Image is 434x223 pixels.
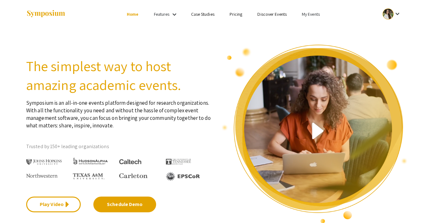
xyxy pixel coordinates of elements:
img: Carleton [119,173,148,178]
img: Northwestern [26,174,58,177]
img: Texas A&M University [73,173,104,180]
img: EPSCOR [166,172,201,181]
p: Symposium is an all-in-one events platform designed for research organizations. With all the func... [26,94,212,129]
mat-icon: Expand Features list [171,11,178,18]
a: Schedule Demo [93,197,156,212]
img: HudsonAlpha [73,157,108,164]
mat-icon: Expand account dropdown [394,10,401,18]
a: Features [154,11,170,17]
button: Expand account dropdown [376,7,408,21]
p: Trusted by 150+ leading organizations [26,142,212,151]
a: Home [127,11,138,17]
img: Caltech [119,159,141,164]
img: The University of Tennessee [166,159,191,164]
a: Play Video [26,197,81,212]
a: Discover Events [257,11,287,17]
img: Johns Hopkins University [26,159,62,165]
a: My Events [302,11,320,17]
a: Case Studies [191,11,214,17]
h2: The simplest way to host amazing academic events. [26,57,212,94]
img: Symposium by ForagerOne [26,10,66,18]
a: Pricing [230,11,243,17]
